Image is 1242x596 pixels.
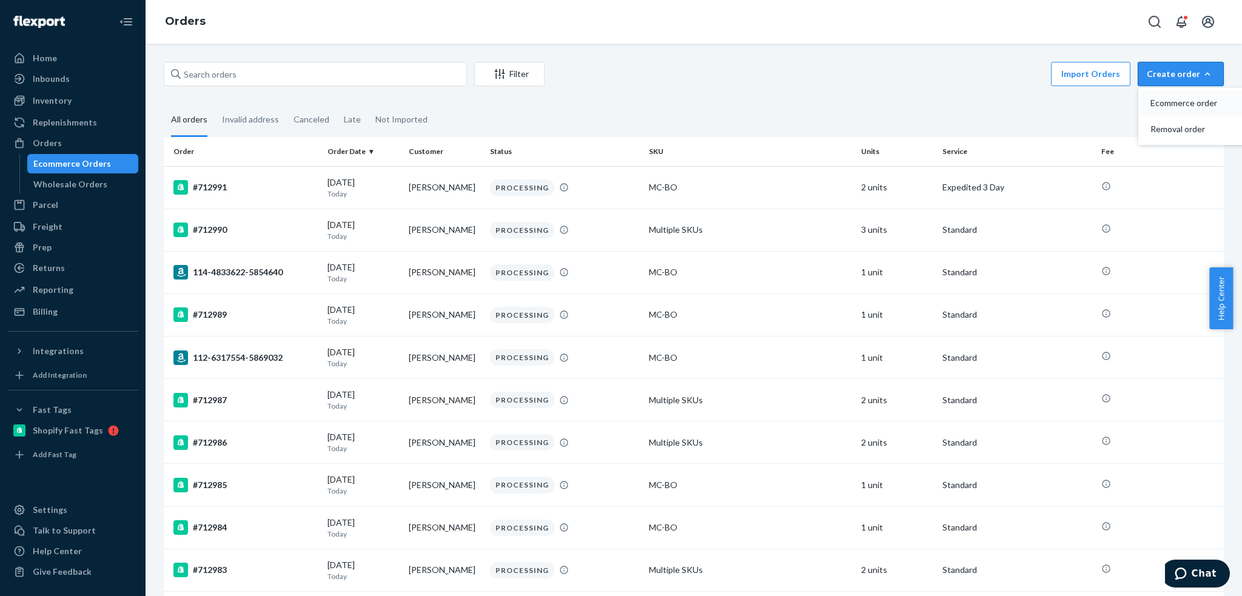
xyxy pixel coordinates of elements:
[327,316,399,326] p: Today
[404,337,485,379] td: [PERSON_NAME]
[490,477,554,493] div: PROCESSING
[327,346,399,369] div: [DATE]
[856,251,938,293] td: 1 unit
[327,486,399,496] p: Today
[7,133,138,153] a: Orders
[856,549,938,591] td: 2 units
[327,517,399,539] div: [DATE]
[7,195,138,215] a: Parcel
[173,307,318,322] div: #712989
[404,379,485,421] td: [PERSON_NAME]
[856,293,938,336] td: 1 unit
[171,104,207,137] div: All orders
[7,91,138,110] a: Inventory
[404,209,485,251] td: [PERSON_NAME]
[1147,68,1215,80] div: Create order
[33,52,57,64] div: Home
[164,62,467,86] input: Search orders
[7,280,138,300] a: Reporting
[327,529,399,539] p: Today
[173,393,318,407] div: #712987
[7,421,138,440] a: Shopify Fast Tags
[409,146,480,156] div: Customer
[33,404,72,416] div: Fast Tags
[327,189,399,199] p: Today
[33,504,67,516] div: Settings
[7,541,138,561] a: Help Center
[856,464,938,506] td: 1 unit
[942,352,1092,364] p: Standard
[490,520,554,536] div: PROCESSING
[173,265,318,280] div: 114-4833622-5854640
[33,370,87,380] div: Add Integration
[173,435,318,450] div: #712986
[33,116,97,129] div: Replenishments
[649,479,851,491] div: MC-BO
[404,549,485,591] td: [PERSON_NAME]
[7,69,138,89] a: Inbounds
[375,104,428,135] div: Not Imported
[344,104,361,135] div: Late
[1209,267,1233,329] button: Help Center
[33,424,103,437] div: Shopify Fast Tags
[404,293,485,336] td: [PERSON_NAME]
[222,104,279,135] div: Invalid address
[856,421,938,464] td: 2 units
[33,262,65,274] div: Returns
[1196,10,1220,34] button: Open account menu
[7,445,138,464] a: Add Fast Tag
[649,352,851,364] div: MC-BO
[942,479,1092,491] p: Standard
[404,166,485,209] td: [PERSON_NAME]
[942,266,1092,278] p: Standard
[173,478,318,492] div: #712985
[649,181,851,193] div: MC-BO
[27,154,139,173] a: Ecommerce Orders
[165,15,206,28] a: Orders
[327,431,399,454] div: [DATE]
[327,443,399,454] p: Today
[1150,125,1226,133] span: Removal order
[327,474,399,496] div: [DATE]
[7,49,138,68] a: Home
[33,306,58,318] div: Billing
[173,563,318,577] div: #712983
[7,238,138,257] a: Prep
[649,266,851,278] div: MC-BO
[327,559,399,581] div: [DATE]
[644,209,856,251] td: Multiple SKUs
[33,199,58,211] div: Parcel
[942,521,1092,534] p: Standard
[7,302,138,321] a: Billing
[33,137,62,149] div: Orders
[173,520,318,535] div: #712984
[856,166,938,209] td: 2 units
[33,95,72,107] div: Inventory
[33,221,62,233] div: Freight
[33,178,107,190] div: Wholesale Orders
[7,521,138,540] button: Talk to Support
[644,549,856,591] td: Multiple SKUs
[1165,560,1230,590] iframe: Opens a widget where you can chat to one of our agents
[173,350,318,365] div: 112-6317554-5869032
[490,222,554,238] div: PROCESSING
[404,464,485,506] td: [PERSON_NAME]
[7,341,138,361] button: Integrations
[490,434,554,450] div: PROCESSING
[27,175,139,194] a: Wholesale Orders
[327,176,399,199] div: [DATE]
[7,258,138,278] a: Returns
[490,307,554,323] div: PROCESSING
[327,219,399,241] div: [DATE]
[942,309,1092,321] p: Standard
[7,500,138,520] a: Settings
[7,217,138,236] a: Freight
[490,179,554,196] div: PROCESSING
[942,224,1092,236] p: Standard
[644,137,856,166] th: SKU
[327,358,399,369] p: Today
[13,16,65,28] img: Flexport logo
[490,562,554,578] div: PROCESSING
